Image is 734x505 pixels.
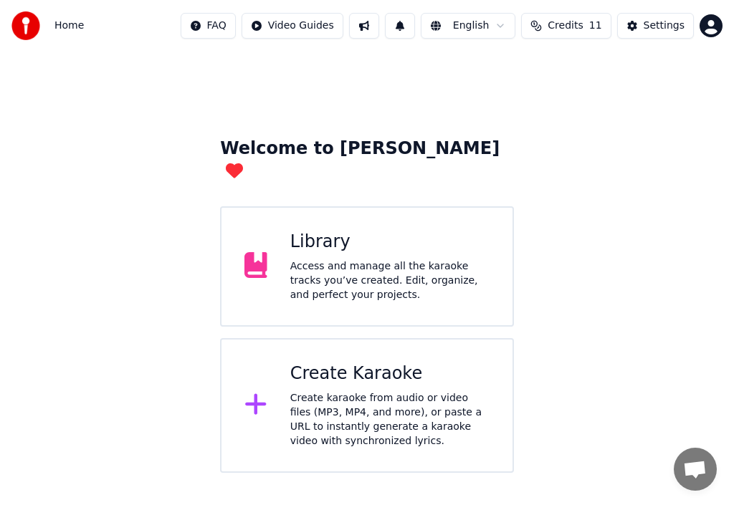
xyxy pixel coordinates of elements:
span: 11 [589,19,602,33]
a: Open chat [674,448,717,491]
div: Create karaoke from audio or video files (MP3, MP4, and more), or paste a URL to instantly genera... [290,391,490,448]
button: Settings [617,13,694,39]
nav: breadcrumb [54,19,84,33]
img: youka [11,11,40,40]
div: Create Karaoke [290,362,490,385]
div: Settings [644,19,685,33]
span: Home [54,19,84,33]
span: Credits [548,19,583,33]
div: Welcome to [PERSON_NAME] [220,138,514,183]
button: FAQ [181,13,236,39]
button: Video Guides [242,13,343,39]
button: Credits11 [521,13,611,39]
div: Library [290,231,490,254]
div: Access and manage all the karaoke tracks you’ve created. Edit, organize, and perfect your projects. [290,259,490,302]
